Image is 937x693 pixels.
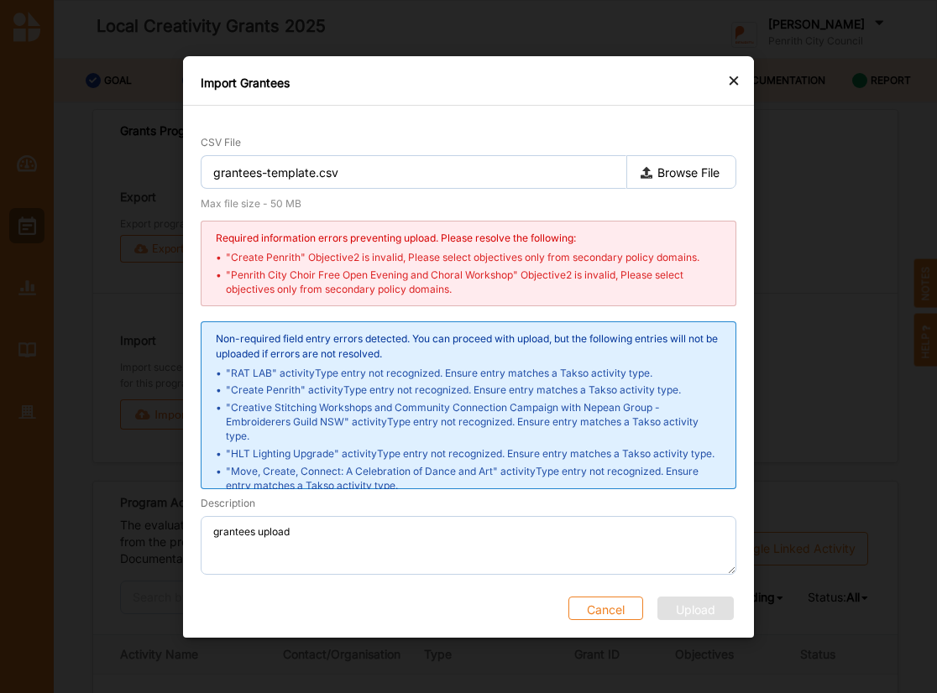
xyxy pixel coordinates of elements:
[626,155,736,189] label: Browse File
[226,464,721,492] li: "Move, Create, Connect: A Celebration of Dance and Art" activityType entry not recognized. Ensure...
[201,495,255,509] label: Description
[226,365,721,379] li: "RAT LAB" activityType entry not recognized. Ensure entry matches a Takso activity type.
[183,60,754,106] div: Import Grantees
[226,400,721,443] li: "Creative Stitching Workshops and Community Connection Campaign with Nepean Group - Embroiderers ...
[568,596,643,619] button: Cancel
[226,250,721,264] li: "Create Penrith" Objective2 is invalid, Please select objectives only from secondary policy domains.
[727,69,741,89] div: ×
[226,268,721,296] li: "Penrith City Choir Free Open Evening and Choral Workshop" Objective2 is invalid, Please select o...
[216,331,721,360] div: Non-required field entry errors detected. You can proceed with upload, but the following entries ...
[226,383,721,397] li: "Create Penrith" activityType entry not recognized. Ensure entry matches a Takso activity type.
[201,135,736,149] label: CSV File
[201,515,736,574] textarea: grantees upload
[216,231,721,245] div: Required information errors preventing upload. Please resolve the following:
[201,196,736,210] div: Max file size - 50 MB
[226,446,721,461] li: "HLT Lighting Upgrade" activityType entry not recognized. Ensure entry matches a Takso activity t...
